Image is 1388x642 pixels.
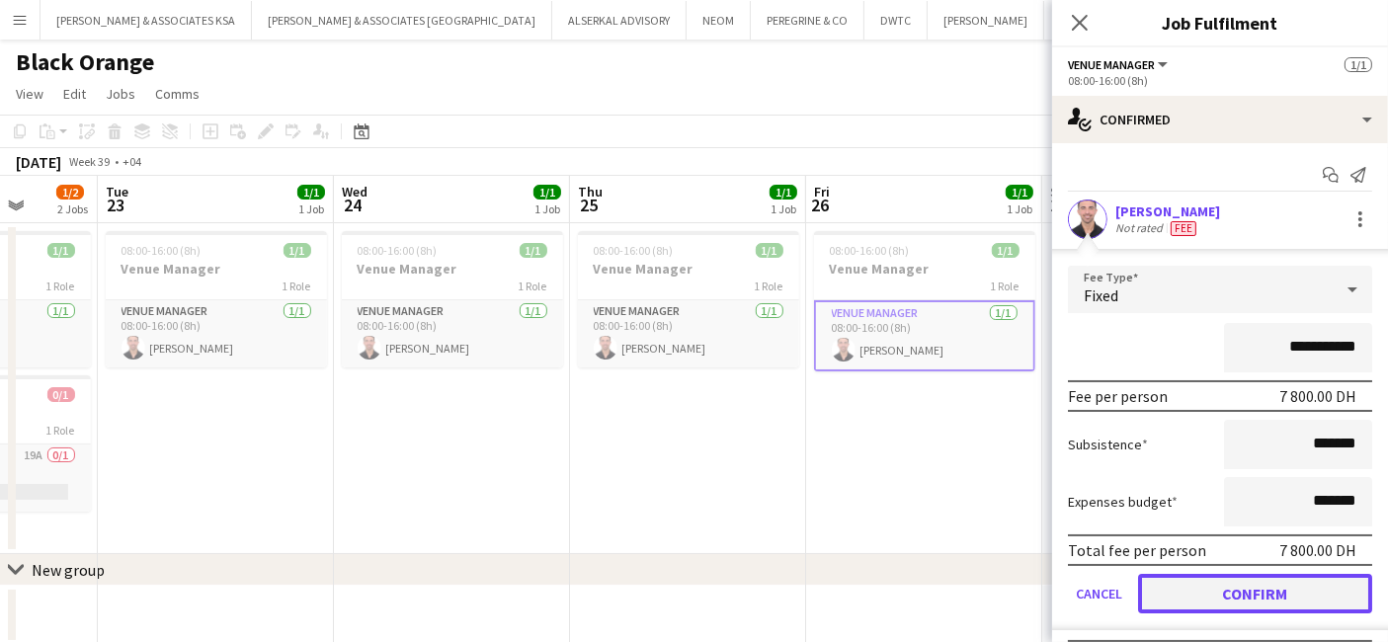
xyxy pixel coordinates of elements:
[57,201,88,216] div: 2 Jobs
[814,260,1035,278] h3: Venue Manager
[1052,10,1388,36] h3: Job Fulfilment
[252,1,552,40] button: [PERSON_NAME] & ASSOCIATES [GEOGRAPHIC_DATA]
[47,243,75,258] span: 1/1
[1115,202,1220,220] div: [PERSON_NAME]
[16,152,61,172] div: [DATE]
[928,1,1044,40] button: [PERSON_NAME]
[1345,57,1372,72] span: 1/1
[1068,436,1148,453] label: Subsistence
[342,183,367,201] span: Wed
[770,185,797,200] span: 1/1
[519,279,547,293] span: 1 Role
[864,1,928,40] button: DWTC
[342,300,563,367] app-card-role: Venue Manager1/108:00-16:00 (8h)[PERSON_NAME]
[687,1,751,40] button: NEOM
[106,260,327,278] h3: Venue Manager
[1050,183,1072,201] span: Sat
[1138,574,1372,613] button: Confirm
[1044,1,1146,40] button: Black Orange
[811,194,830,216] span: 26
[1052,96,1388,143] div: Confirmed
[814,231,1035,371] app-job-card: 08:00-16:00 (8h)1/1Venue Manager1 RoleVenue Manager1/108:00-16:00 (8h)[PERSON_NAME]
[342,231,563,367] app-job-card: 08:00-16:00 (8h)1/1Venue Manager1 RoleVenue Manager1/108:00-16:00 (8h)[PERSON_NAME]
[358,243,438,258] span: 08:00-16:00 (8h)
[533,185,561,200] span: 1/1
[342,260,563,278] h3: Venue Manager
[771,201,796,216] div: 1 Job
[8,81,51,107] a: View
[55,81,94,107] a: Edit
[56,185,84,200] span: 1/2
[98,81,143,107] a: Jobs
[751,1,864,40] button: PEREGRINE & CO
[283,279,311,293] span: 1 Role
[16,85,43,103] span: View
[1068,574,1130,613] button: Cancel
[103,194,128,216] span: 23
[1007,201,1032,216] div: 1 Job
[106,231,327,367] app-job-card: 08:00-16:00 (8h)1/1Venue Manager1 RoleVenue Manager1/108:00-16:00 (8h)[PERSON_NAME]
[575,194,603,216] span: 25
[122,154,141,169] div: +04
[1084,285,1118,305] span: Fixed
[122,243,202,258] span: 08:00-16:00 (8h)
[63,85,86,103] span: Edit
[755,279,783,293] span: 1 Role
[16,47,154,77] h1: Black Orange
[46,423,75,438] span: 1 Role
[1279,540,1356,560] div: 7 800.00 DH
[578,300,799,367] app-card-role: Venue Manager1/108:00-16:00 (8h)[PERSON_NAME]
[534,201,560,216] div: 1 Job
[46,279,75,293] span: 1 Role
[552,1,687,40] button: ALSERKAL ADVISORY
[155,85,200,103] span: Comms
[1068,493,1178,511] label: Expenses budget
[298,201,324,216] div: 1 Job
[814,300,1035,371] app-card-role: Venue Manager1/108:00-16:00 (8h)[PERSON_NAME]
[578,231,799,367] app-job-card: 08:00-16:00 (8h)1/1Venue Manager1 RoleVenue Manager1/108:00-16:00 (8h)[PERSON_NAME]
[32,560,105,580] div: New group
[814,183,830,201] span: Fri
[1068,540,1206,560] div: Total fee per person
[339,194,367,216] span: 24
[1279,386,1356,406] div: 7 800.00 DH
[47,387,75,402] span: 0/1
[594,243,674,258] span: 08:00-16:00 (8h)
[1068,386,1168,406] div: Fee per person
[1115,220,1167,236] div: Not rated
[147,81,207,107] a: Comms
[297,185,325,200] span: 1/1
[578,183,603,201] span: Thu
[520,243,547,258] span: 1/1
[284,243,311,258] span: 1/1
[1167,220,1200,236] div: Crew has different fees then in role
[578,260,799,278] h3: Venue Manager
[1068,73,1372,88] div: 08:00-16:00 (8h)
[1047,194,1072,216] span: 27
[1068,57,1171,72] button: Venue Manager
[106,300,327,367] app-card-role: Venue Manager1/108:00-16:00 (8h)[PERSON_NAME]
[1068,57,1155,72] span: Venue Manager
[106,183,128,201] span: Tue
[991,279,1020,293] span: 1 Role
[830,243,910,258] span: 08:00-16:00 (8h)
[106,85,135,103] span: Jobs
[756,243,783,258] span: 1/1
[1006,185,1033,200] span: 1/1
[1171,221,1196,236] span: Fee
[65,154,115,169] span: Week 39
[992,243,1020,258] span: 1/1
[41,1,252,40] button: [PERSON_NAME] & ASSOCIATES KSA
